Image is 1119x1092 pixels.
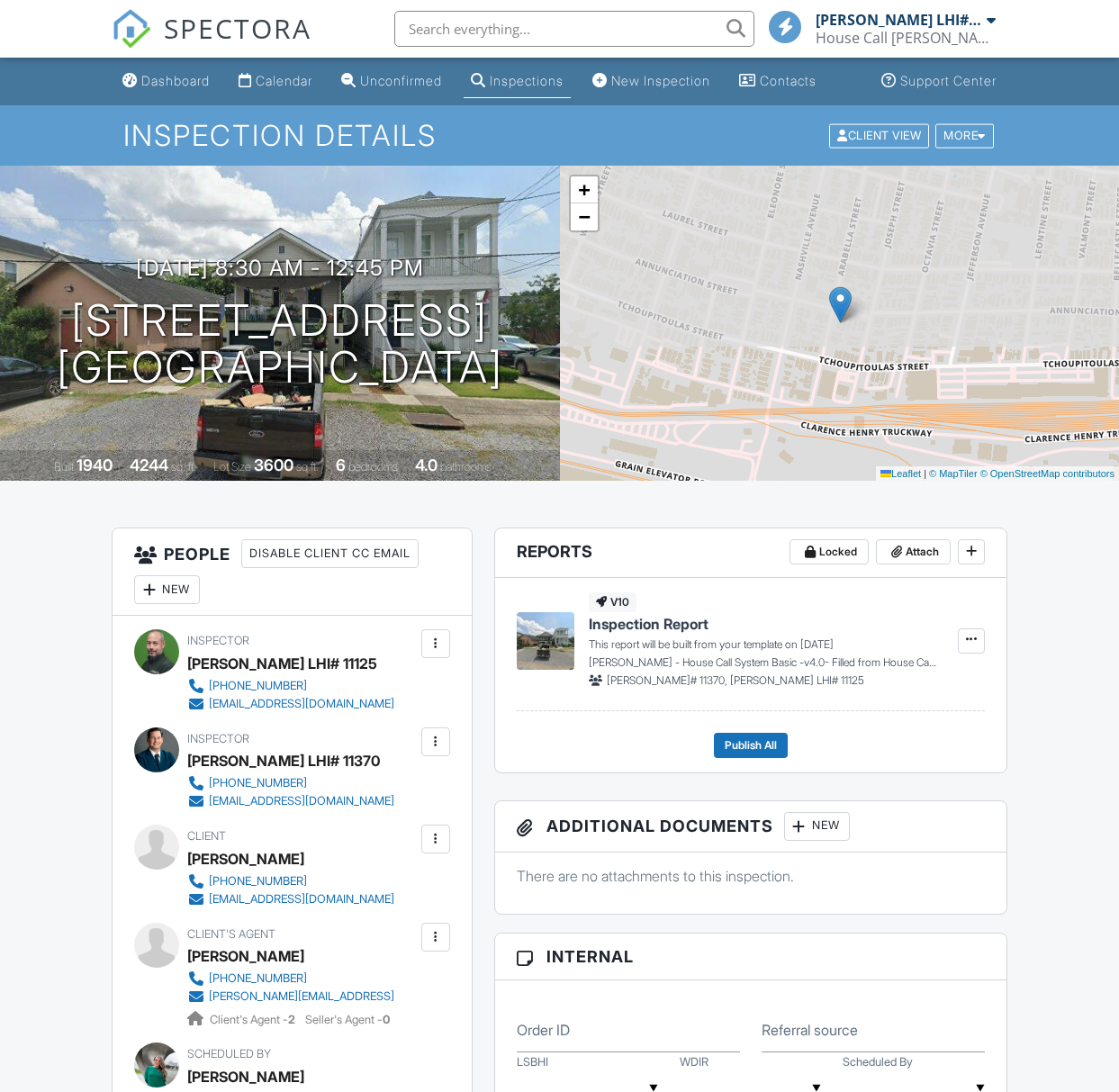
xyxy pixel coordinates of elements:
[680,1054,708,1070] label: WDIR
[187,792,394,810] a: [EMAIL_ADDRESS][DOMAIN_NAME]
[571,176,598,203] a: Zoom in
[57,297,503,393] h1: [STREET_ADDRESS] [GEOGRAPHIC_DATA]
[209,971,307,986] div: [PHONE_NUMBER]
[336,456,346,474] div: 6
[517,1054,548,1070] label: LSBHI
[164,9,311,47] span: SPECTORA
[256,73,312,88] div: Calendar
[213,460,251,474] span: Lot Size
[305,1013,390,1026] span: Seller's Agent -
[929,468,978,479] a: © MapTiler
[187,988,394,1006] a: [PERSON_NAME][EMAIL_ADDRESS]
[187,1047,271,1060] span: Scheduled By
[254,456,293,474] div: 3600
[187,747,380,774] div: [PERSON_NAME] LHI# 11370
[77,456,113,474] div: 1940
[383,1013,390,1026] strong: 0
[495,934,1006,980] h3: Internal
[123,120,996,151] h1: Inspection Details
[209,776,307,790] div: [PHONE_NUMBER]
[578,178,590,201] span: +
[134,575,200,604] div: New
[241,539,419,568] div: Disable Client CC Email
[829,123,929,148] div: Client View
[517,866,985,886] p: There are no attachments to this inspection.
[171,460,196,474] span: sq. ft.
[816,29,996,47] div: House Call NOLA ©2023 House Call
[415,456,438,474] div: 4.0
[611,73,710,88] div: New Inspection
[54,460,74,474] span: Built
[348,460,398,474] span: bedrooms
[209,989,394,1004] div: [PERSON_NAME][EMAIL_ADDRESS]
[394,11,754,47] input: Search everything...
[843,1054,913,1070] label: Scheduled By
[571,203,598,230] a: Zoom out
[141,73,210,88] div: Dashboard
[187,634,249,647] span: Inspector
[360,73,442,88] div: Unconfirmed
[187,695,394,713] a: [EMAIL_ADDRESS][DOMAIN_NAME]
[288,1013,295,1026] strong: 2
[187,845,304,872] div: [PERSON_NAME]
[187,774,394,792] a: [PHONE_NUMBER]
[187,970,394,988] a: [PHONE_NUMBER]
[880,468,921,479] a: Leaflet
[187,890,394,908] a: [EMAIL_ADDRESS][DOMAIN_NAME]
[187,732,249,745] span: Inspector
[231,65,320,98] a: Calendar
[578,205,590,228] span: −
[209,794,394,808] div: [EMAIL_ADDRESS][DOMAIN_NAME]
[762,1020,858,1040] label: Referral source
[900,73,997,88] div: Support Center
[464,65,571,98] a: Inspections
[112,9,151,49] img: The Best Home Inspection Software - Spectora
[495,801,1006,853] h3: Additional Documents
[732,65,824,98] a: Contacts
[874,65,1004,98] a: Support Center
[210,1013,298,1026] span: Client's Agent -
[187,872,394,890] a: [PHONE_NUMBER]
[517,1020,570,1040] label: Order ID
[209,874,307,889] div: [PHONE_NUMBER]
[585,65,717,98] a: New Inspection
[113,528,471,616] h3: People
[136,256,424,280] h3: [DATE] 8:30 am - 12:45 pm
[760,73,817,88] div: Contacts
[784,812,850,841] div: New
[924,468,926,479] span: |
[829,286,852,323] img: Marker
[490,73,564,88] div: Inspections
[827,128,934,141] a: Client View
[334,65,449,98] a: Unconfirmed
[187,943,304,970] a: [PERSON_NAME]
[209,679,307,693] div: [PHONE_NUMBER]
[816,11,982,29] div: [PERSON_NAME] LHI# 11125
[187,650,377,677] div: [PERSON_NAME] LHI# 11125
[187,829,226,843] span: Client
[187,677,394,695] a: [PHONE_NUMBER]
[980,468,1114,479] a: © OpenStreetMap contributors
[296,460,319,474] span: sq.ft.
[187,1063,304,1090] div: [PERSON_NAME]
[130,456,168,474] div: 4244
[187,927,275,941] span: Client's Agent
[115,65,217,98] a: Dashboard
[112,24,311,62] a: SPECTORA
[440,460,492,474] span: bathrooms
[209,892,394,907] div: [EMAIL_ADDRESS][DOMAIN_NAME]
[209,697,394,711] div: [EMAIL_ADDRESS][DOMAIN_NAME]
[935,123,994,148] div: More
